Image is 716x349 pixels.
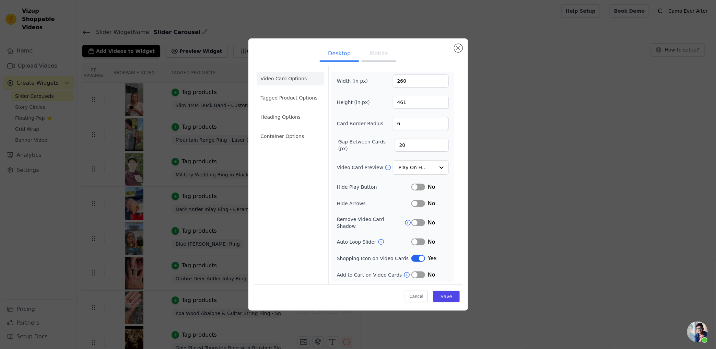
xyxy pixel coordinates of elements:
[428,238,435,246] span: No
[257,129,324,143] li: Container Options
[257,91,324,105] li: Tagged Product Options
[362,47,396,62] button: Mobile
[428,271,435,279] span: No
[337,184,411,190] label: Hide Play Button
[257,72,324,85] li: Video Card Options
[428,183,435,191] span: No
[337,99,374,106] label: Height (in px)
[337,255,411,262] label: Shopping Icon on Video Cards
[337,239,378,245] label: Auto Loop Slider
[454,44,462,52] button: Close modal
[337,120,384,127] label: Card Border Radius
[337,78,374,84] label: Width (in px)
[405,291,428,302] button: Cancel
[320,47,359,62] button: Desktop
[337,216,404,230] label: Remove Video Card Shadow
[428,219,435,227] span: No
[337,271,403,278] label: Add to Cart on Video Cards
[257,110,324,124] li: Heading Options
[687,322,708,342] div: Open chat
[337,164,385,171] label: Video Card Preview
[433,291,459,302] button: Save
[337,200,411,207] label: Hide Arrows
[428,199,435,208] span: No
[428,254,437,263] span: Yes
[338,138,395,152] label: Gap Between Cards (px)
